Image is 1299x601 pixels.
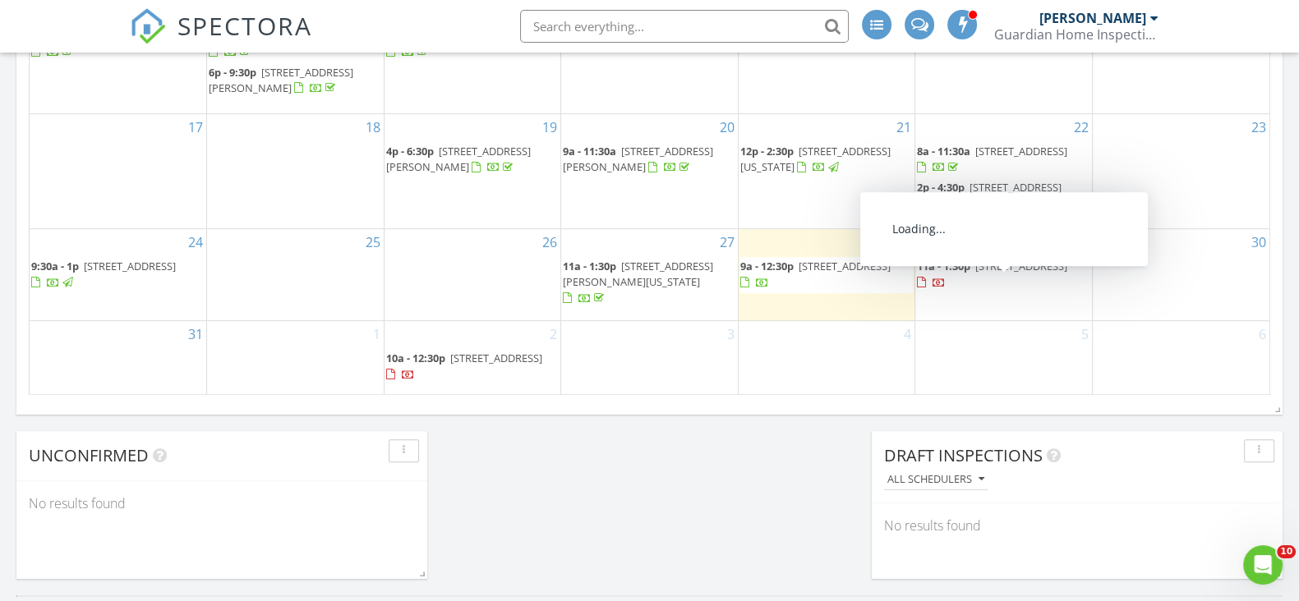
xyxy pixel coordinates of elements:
div: Guardian Home Inspections LLC [994,26,1159,43]
span: 2p - 4:30p [917,180,965,195]
a: 11a - 12:30p [STREET_ADDRESS] [31,28,187,58]
a: 9a - 11:30a [STREET_ADDRESS][PERSON_NAME] [563,144,713,174]
a: 9:30a - 1p [STREET_ADDRESS] [31,259,176,289]
td: Go to September 6, 2025 [1092,321,1269,395]
td: Go to September 4, 2025 [738,321,915,395]
span: 8a - 11:30a [917,144,970,158]
span: Draft Inspections [884,444,1043,466]
a: 2p - 5:30p [STREET_ADDRESS] [386,28,531,58]
a: Go to September 4, 2025 [901,321,914,347]
div: All schedulers [887,474,984,485]
a: 11a - 1:30p [STREET_ADDRESS][PERSON_NAME][US_STATE] [563,259,713,305]
td: Go to August 25, 2025 [207,229,385,321]
span: 12p - 2:30p [740,144,794,158]
td: Go to August 26, 2025 [384,229,561,321]
a: Go to August 18, 2025 [362,114,384,140]
td: Go to August 24, 2025 [30,229,207,321]
span: [STREET_ADDRESS] [799,259,891,273]
a: Go to August 22, 2025 [1071,114,1092,140]
a: Go to September 1, 2025 [370,321,384,347]
td: Go to September 1, 2025 [207,321,385,395]
a: 9a - 12:30p [STREET_ADDRESS] [740,259,891,289]
span: [STREET_ADDRESS][US_STATE] [740,144,891,174]
span: 9a - 11:30a [563,144,616,158]
a: 10a - 12:30p [STREET_ADDRESS] [386,349,560,384]
a: 2p - 4:30p [STREET_ADDRESS][PERSON_NAME] [917,178,1090,213]
a: Go to September 5, 2025 [1078,321,1092,347]
a: 12p - 2:30p [STREET_ADDRESS][US_STATE] [740,144,891,174]
td: Go to August 20, 2025 [561,113,739,228]
a: Go to September 3, 2025 [724,321,738,347]
span: [STREET_ADDRESS] [450,351,542,365]
a: Go to August 20, 2025 [716,114,738,140]
a: 8a - 11:30a [STREET_ADDRESS] [917,142,1090,177]
div: No results found [16,481,427,525]
span: [STREET_ADDRESS][PERSON_NAME] [917,180,1062,210]
div: [PERSON_NAME] [1039,10,1146,26]
span: 4p - 6:30p [386,144,434,158]
a: SPECTORA [130,22,312,57]
td: Go to August 23, 2025 [1092,113,1269,228]
a: Go to August 21, 2025 [893,114,914,140]
a: Go to August 26, 2025 [539,229,560,255]
td: Go to September 3, 2025 [561,321,739,395]
a: Go to August 31, 2025 [185,321,206,347]
a: Go to August 29, 2025 [1071,229,1092,255]
td: Go to August 18, 2025 [207,113,385,228]
td: Go to September 5, 2025 [915,321,1093,395]
a: Go to August 30, 2025 [1248,229,1269,255]
td: Go to August 31, 2025 [30,321,207,395]
td: Go to August 21, 2025 [738,113,915,228]
a: Go to August 25, 2025 [362,229,384,255]
span: 10a - 12:30p [386,351,445,365]
a: 4p - 6:30p [STREET_ADDRESS][PERSON_NAME] [386,142,560,177]
td: Go to August 29, 2025 [915,229,1093,321]
span: [STREET_ADDRESS][PERSON_NAME][US_STATE] [563,259,713,289]
input: Search everything... [520,10,849,43]
div: No results found [872,503,1283,548]
span: [STREET_ADDRESS][PERSON_NAME] [209,65,353,95]
td: Go to September 2, 2025 [384,321,561,395]
span: [STREET_ADDRESS] [84,259,176,273]
td: Go to August 30, 2025 [1092,229,1269,321]
a: 9a - 11:30a [STREET_ADDRESS][PERSON_NAME] [563,142,736,177]
a: 8a - 11:30a [STREET_ADDRESS] [917,144,1067,174]
a: Go to September 2, 2025 [546,321,560,347]
span: 9a - 12:30p [740,259,794,273]
span: [STREET_ADDRESS] [975,259,1067,273]
span: 9:30a - 1p [31,259,79,273]
a: 12p - 2:30p [STREET_ADDRESS][US_STATE] [740,142,914,177]
a: Go to August 17, 2025 [185,114,206,140]
td: Go to August 28, 2025 [738,229,915,321]
a: 11a - 1:30p [STREET_ADDRESS][PERSON_NAME][US_STATE] [563,257,736,309]
a: Go to August 23, 2025 [1248,114,1269,140]
a: 11a - 1:30p [STREET_ADDRESS] [917,257,1090,292]
span: SPECTORA [177,8,312,43]
span: Unconfirmed [29,444,149,466]
a: Go to September 6, 2025 [1255,321,1269,347]
a: 6p - 9:30p [STREET_ADDRESS][PERSON_NAME] [209,63,382,99]
iframe: Intercom live chat [1243,545,1283,585]
a: 11a - 1:30p [STREET_ADDRESS] [917,259,1067,289]
td: Go to August 19, 2025 [384,113,561,228]
a: 9:30a - 1p [STREET_ADDRESS] [31,257,205,292]
td: Go to August 17, 2025 [30,113,207,228]
a: 10a - 12:30p [STREET_ADDRESS] [386,351,542,381]
a: Go to August 27, 2025 [716,229,738,255]
a: 4p - 6:30p [STREET_ADDRESS][PERSON_NAME] [386,144,531,174]
td: Go to August 22, 2025 [915,113,1093,228]
span: [STREET_ADDRESS][PERSON_NAME] [386,144,531,174]
span: [STREET_ADDRESS][PERSON_NAME] [563,144,713,174]
a: 6p - 9:30p [STREET_ADDRESS][PERSON_NAME] [209,65,353,95]
a: Go to August 24, 2025 [185,229,206,255]
span: [STREET_ADDRESS] [975,144,1067,158]
a: 9a - 12:30p [STREET_ADDRESS] [740,257,914,292]
span: 11a - 1:30p [563,259,616,273]
span: 11a - 1:30p [917,259,970,273]
button: All schedulers [884,469,988,491]
img: The Best Home Inspection Software - Spectora [130,8,166,44]
td: Go to August 27, 2025 [561,229,739,321]
a: 2p - 4:30p [STREET_ADDRESS][PERSON_NAME] [917,180,1062,210]
span: 6p - 9:30p [209,65,256,80]
span: 10 [1277,545,1296,558]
